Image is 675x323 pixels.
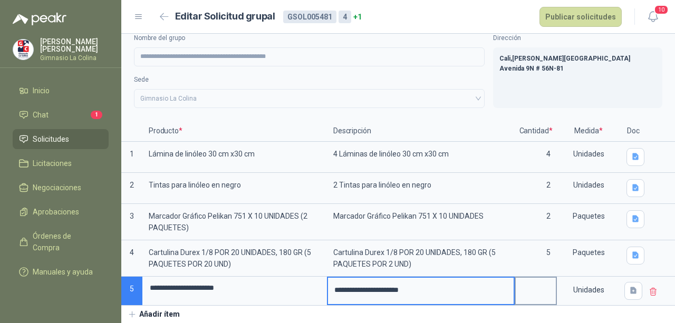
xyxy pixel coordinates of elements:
[134,75,485,85] label: Sede
[13,40,33,60] img: Company Logo
[40,55,109,61] p: Gimnasio La Colina
[283,11,336,23] div: GSOL005481
[142,204,327,240] p: Marcador Gráfico Pelikan 751 X 10 UNIDADES (2 PAQUETES)
[121,173,142,204] p: 2
[33,109,49,121] span: Chat
[654,5,669,15] span: 10
[13,153,109,173] a: Licitaciones
[33,206,79,218] span: Aprobaciones
[40,38,109,53] p: [PERSON_NAME] [PERSON_NAME]
[142,173,327,204] p: Tintas para linóleo en negro
[13,178,109,198] a: Negociaciones
[539,7,622,27] button: Publicar solicitudes
[13,129,109,149] a: Solicitudes
[33,158,72,169] span: Licitaciones
[33,230,99,253] span: Órdenes de Compra
[557,142,620,173] p: Unidades
[121,142,142,173] p: 1
[33,266,93,278] span: Manuales y ayuda
[620,121,647,142] p: Doc
[327,240,515,277] p: Cartulina Durex 1/8 POR 20 UNIDADES, 180 GR (5 PAQUETES POR 2 UND)
[515,121,557,142] p: Cantidad
[515,204,557,240] p: 2
[13,81,109,101] a: Inicio
[515,240,557,277] p: 5
[13,105,109,125] a: Chat1
[557,204,620,240] p: Paquetes
[134,33,485,43] label: Nombre del grupo
[558,278,619,302] div: Unidades
[140,91,478,106] span: Gimnasio La Colina
[142,240,327,277] p: Cartulina Durex 1/8 POR 20 UNIDADES, 180 GR (5 PAQUETES POR 20 UND)
[13,262,109,282] a: Manuales y ayuda
[327,204,515,240] p: Marcador Gráfico Pelikan 751 X 10 UNIDADES
[643,7,662,26] button: 10
[327,142,515,173] p: 4 Láminas de linóleo 30 cm x30 cm
[121,204,142,240] p: 3
[121,240,142,277] p: 4
[499,54,656,64] p: Cali , [PERSON_NAME][GEOGRAPHIC_DATA]
[13,226,109,258] a: Órdenes de Compra
[33,133,69,145] span: Solicitudes
[493,33,662,43] label: Dirección
[33,85,50,96] span: Inicio
[515,142,557,173] p: 4
[13,13,66,25] img: Logo peakr
[499,64,656,74] p: Avenida 9N # 56N-81
[339,11,351,23] div: 4
[515,173,557,204] p: 2
[327,173,515,204] p: 2 Tintas para linóleo en negro
[557,121,620,142] p: Medida
[142,142,327,173] p: Lámina de linóleo 30 cm x30 cm
[557,173,620,204] p: Unidades
[327,121,515,142] p: Descripción
[353,11,362,23] span: + 1
[13,202,109,222] a: Aprobaciones
[557,240,620,277] p: Paquetes
[175,9,275,24] h2: Editar Solicitud grupal
[91,111,102,119] span: 1
[142,121,327,142] p: Producto
[121,277,142,306] p: 5
[33,182,81,193] span: Negociaciones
